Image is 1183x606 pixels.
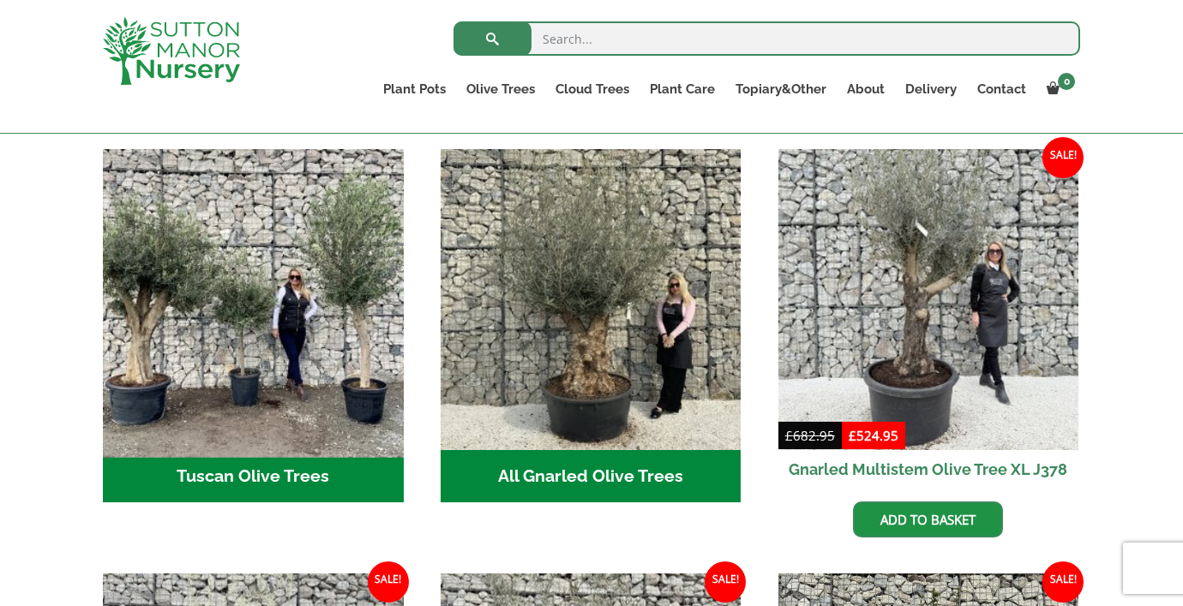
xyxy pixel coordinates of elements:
[1042,137,1084,178] span: Sale!
[1036,77,1080,101] a: 0
[849,427,898,444] bdi: 524.95
[853,501,1003,537] a: Add to basket: “Gnarled Multistem Olive Tree XL J378”
[441,149,742,450] img: All Gnarled Olive Trees
[778,450,1079,489] h2: Gnarled Multistem Olive Tree XL J378
[778,149,1079,450] img: Gnarled Multistem Olive Tree XL J378
[103,17,240,85] img: logo
[441,450,742,503] h2: All Gnarled Olive Trees
[725,77,837,101] a: Topiary&Other
[456,77,545,101] a: Olive Trees
[368,561,409,603] span: Sale!
[837,77,895,101] a: About
[778,149,1079,489] a: Sale! Gnarled Multistem Olive Tree XL J378
[849,427,856,444] span: £
[640,77,725,101] a: Plant Care
[103,450,404,503] h2: Tuscan Olive Trees
[441,149,742,502] a: Visit product category All Gnarled Olive Trees
[103,149,404,502] a: Visit product category Tuscan Olive Trees
[373,77,456,101] a: Plant Pots
[705,561,746,603] span: Sale!
[545,77,640,101] a: Cloud Trees
[1042,561,1084,603] span: Sale!
[785,427,835,444] bdi: 682.95
[967,77,1036,101] a: Contact
[895,77,967,101] a: Delivery
[1058,73,1075,90] span: 0
[453,21,1080,56] input: Search...
[95,141,411,457] img: Tuscan Olive Trees
[785,427,793,444] span: £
